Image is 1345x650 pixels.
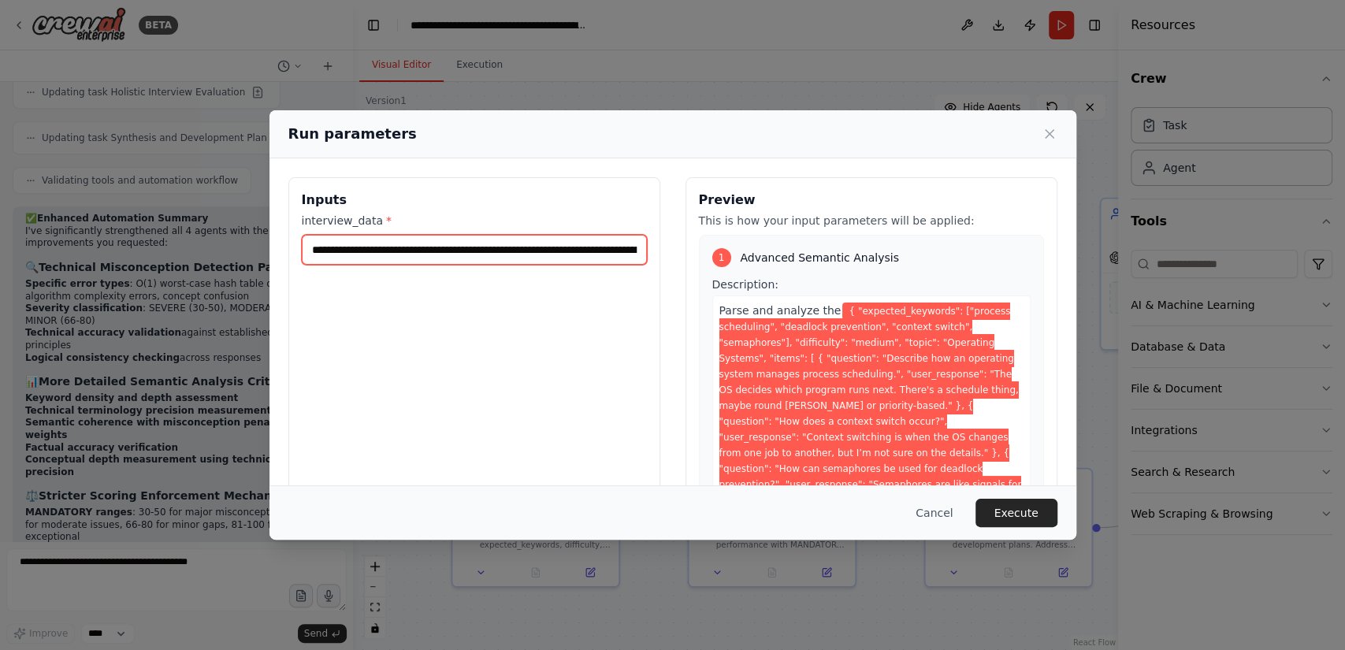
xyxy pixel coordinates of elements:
[699,213,1044,228] p: This is how your input parameters will be applied:
[741,250,899,266] span: Advanced Semantic Analysis
[975,499,1057,527] button: Execute
[712,248,731,267] div: 1
[903,499,965,527] button: Cancel
[302,213,647,228] label: interview_data
[699,191,1044,210] h3: Preview
[712,278,778,291] span: Description:
[719,303,1022,525] span: Variable: interview_data
[288,123,417,145] h2: Run parameters
[719,304,842,317] span: Parse and analyze the
[302,191,647,210] h3: Inputs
